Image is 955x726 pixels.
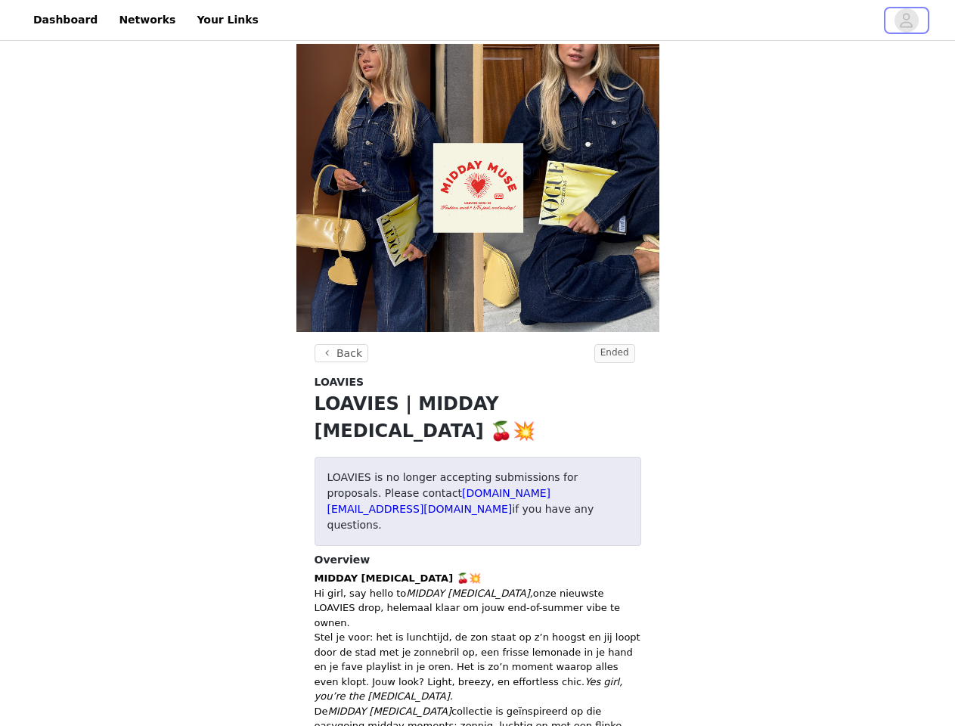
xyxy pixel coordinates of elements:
em: MIDDAY [MEDICAL_DATA] [328,706,451,717]
p: Stel je voor: het is lunchtijd, de zon staat op z’n hoogst en jij loopt door de stad met je zonne... [315,630,641,704]
a: Networks [110,3,184,37]
span: LOAVIES [315,374,364,390]
p: Hi girl, say hello to onze nieuwste LOAVIES drop, helemaal klaar om jouw end-of-summer vibe te ow... [315,586,641,631]
a: Your Links [188,3,268,37]
div: avatar [899,8,913,33]
h1: LOAVIES | MIDDAY [MEDICAL_DATA] 🍒💥 [315,390,641,445]
img: campaign image [296,44,659,332]
p: LOAVIES is no longer accepting submissions for proposals. Please contact if you have any questions. [327,470,628,533]
em: MIDDAY [MEDICAL_DATA], [406,588,533,599]
strong: MIDDAY [MEDICAL_DATA] 🍒💥 [315,572,481,584]
button: Back [315,344,369,362]
a: Dashboard [24,3,107,37]
h4: Overview [315,552,641,568]
span: Ended [594,344,635,363]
